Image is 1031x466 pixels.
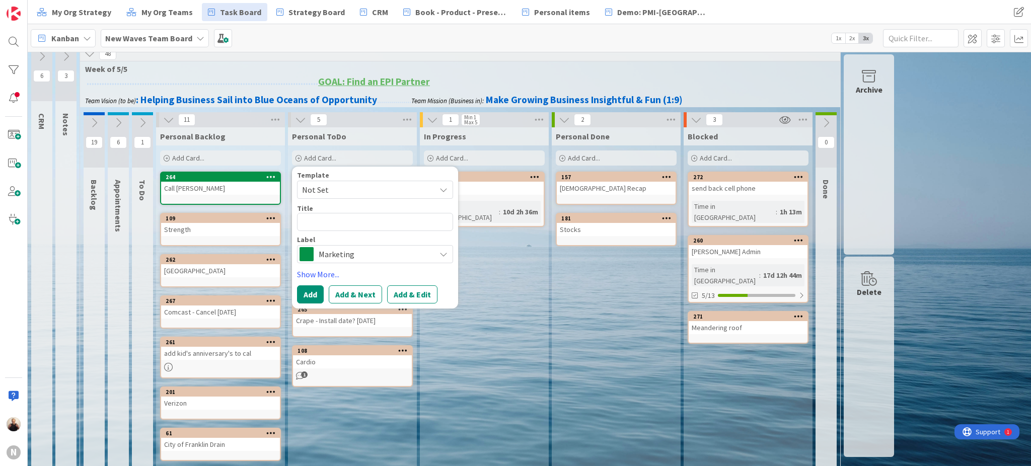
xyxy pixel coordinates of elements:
span: 48 [99,48,116,60]
div: 108 [298,347,412,354]
div: 182Budget [425,173,544,195]
span: 3 [57,70,75,82]
div: Max 5 [464,120,477,125]
span: 0 [818,136,835,148]
div: 265 [298,306,412,313]
div: Comcast - Cancel [DATE] [161,305,280,319]
a: My Org Strategy [31,3,117,21]
span: In Progress [424,131,466,141]
strong: : [136,94,138,106]
div: 182 [425,173,544,182]
span: 1 [301,371,308,378]
div: 181Stocks [557,214,676,236]
div: 262 [166,256,280,263]
div: Min 1 [464,115,476,120]
div: 61 [161,429,280,438]
div: 261 [161,338,280,347]
span: To Do [137,180,148,201]
div: 109 [161,214,280,223]
div: 264 [166,174,280,181]
span: Not Set [302,183,428,196]
span: 1x [832,33,845,43]
span: Add Card... [436,153,468,163]
span: 5/13 [702,290,715,301]
div: Time in [GEOGRAPHIC_DATA] [428,201,499,223]
a: Personal items [516,3,596,21]
div: 271 [689,312,807,321]
strong: Helping Business Sail into Blue Oceans of Opportunity [140,94,377,106]
span: 3 [706,114,723,126]
span: My Org Teams [141,6,193,18]
span: 6 [110,136,127,148]
span: Add Card... [568,153,600,163]
img: Visit kanbanzone.com [7,7,21,21]
span: 2 [574,114,591,126]
span: Personal items [534,6,590,18]
div: 17d 12h 44m [761,270,804,281]
div: 181 [561,215,676,222]
div: Budget [425,182,544,195]
div: Archive [856,84,882,96]
div: 109Strength [161,214,280,236]
div: 108 [293,346,412,355]
div: add kid's anniversary's to cal [161,347,280,360]
div: 264Call [PERSON_NAME] [161,173,280,195]
input: Quick Filter... [883,29,959,47]
span: Marketing [319,247,430,261]
strong: ............................................................................................ [87,75,318,88]
div: 10d 2h 36m [500,206,541,217]
span: Add Card... [172,153,204,163]
label: Title [297,204,313,213]
span: 1 [442,114,459,126]
div: 271 [693,313,807,320]
button: Add & Edit [387,285,437,303]
span: 5 [310,114,327,126]
span: Personal Backlog [160,131,226,141]
div: 261 [166,339,280,346]
span: Kanban [51,32,79,44]
div: 262 [161,255,280,264]
div: Delete [857,286,881,298]
div: 201 [166,389,280,396]
div: Meandering roof [689,321,807,334]
span: 3x [859,33,872,43]
span: My Org Strategy [52,6,111,18]
span: Strategy Board [288,6,345,18]
div: 267 [166,297,280,304]
div: 201Verizon [161,387,280,410]
span: : [499,206,500,217]
div: 260 [693,237,807,244]
div: 109 [166,215,280,222]
div: N [7,445,21,459]
div: 157 [557,173,676,182]
div: Stocks [557,223,676,236]
div: 182 [429,174,544,181]
div: 261add kid's anniversary's to cal [161,338,280,360]
span: CRM [372,6,388,18]
span: Label [297,236,315,243]
span: 6 [33,70,50,82]
strong: Make Growing Business Insightful & Fun (1:9) [486,94,683,106]
span: Backlog [89,180,99,210]
span: Book - Product - Presentation [415,6,507,18]
div: City of Franklin Drain [161,438,280,451]
a: My Org Teams [120,3,199,21]
div: 157 [561,174,676,181]
div: Time in [GEOGRAPHIC_DATA] [692,201,776,223]
div: [GEOGRAPHIC_DATA] [161,264,280,277]
div: 272 [689,173,807,182]
span: Week of 5/5 [85,64,828,74]
span: Add Card... [304,153,336,163]
span: Blocked [688,131,718,141]
div: 267Comcast - Cancel [DATE] [161,296,280,319]
div: 201 [161,387,280,397]
em: Team Mission (Business in): [411,97,484,105]
b: New Waves Team Board [105,33,192,43]
div: Crape - Install date? [DATE] [293,314,412,327]
span: 19 [86,136,103,148]
div: 272 [693,174,807,181]
a: Demo: PMI-[GEOGRAPHIC_DATA] [599,3,715,21]
div: 265 [293,305,412,314]
span: Appointments [113,180,123,232]
span: 11 [178,114,195,126]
